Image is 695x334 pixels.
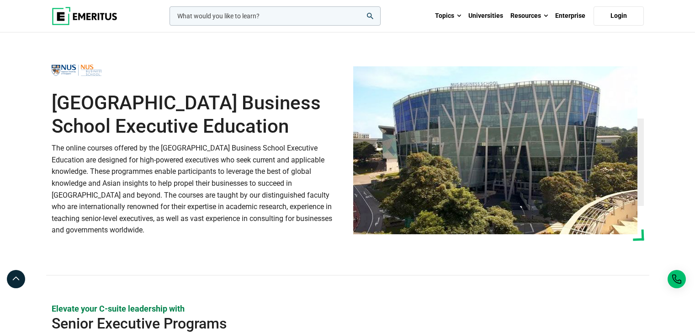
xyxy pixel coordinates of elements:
a: Login [594,6,644,26]
h2: Senior Executive Programs [52,314,584,333]
input: woocommerce-product-search-field-0 [170,6,381,26]
p: Elevate your C-suite leadership with [52,303,644,314]
img: National University of Singapore Business School Executive Education [353,66,637,234]
p: The online courses offered by the [GEOGRAPHIC_DATA] Business School Executive Education are desig... [52,142,342,236]
img: National University of Singapore Business School Executive Education [52,60,102,81]
h1: [GEOGRAPHIC_DATA] Business School Executive Education [52,92,342,138]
